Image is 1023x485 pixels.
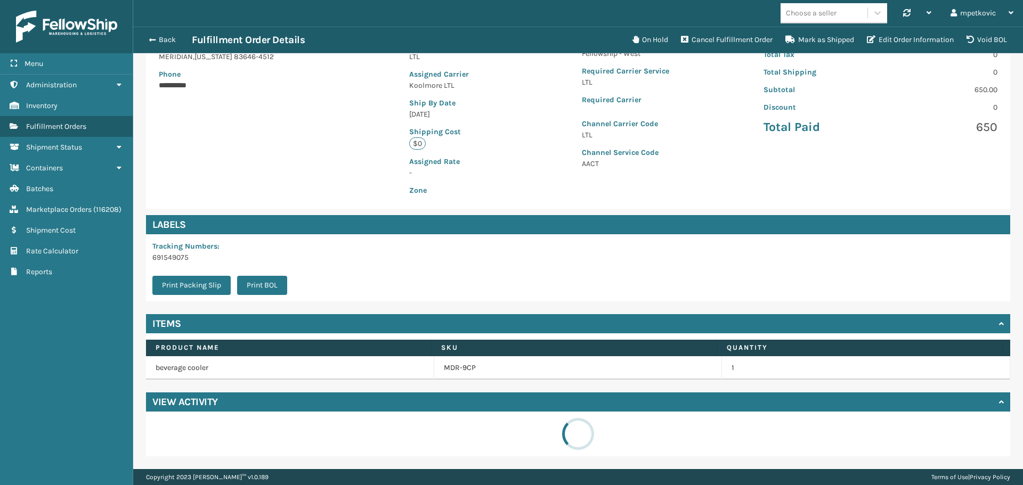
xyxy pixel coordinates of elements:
[16,11,117,43] img: logo
[626,29,675,51] button: On Hold
[143,35,192,45] button: Back
[26,163,63,172] span: Containers
[26,267,52,276] span: Reports
[887,49,997,60] p: 0
[582,94,706,105] p: Required Carrier
[582,129,706,141] p: LTL
[26,226,76,235] span: Shipment Cost
[764,67,874,78] p: Total Shipping
[727,343,993,352] label: Quantity
[582,65,706,77] p: Required Carrier Service
[193,52,194,61] span: ,
[785,36,795,43] i: Mark as Shipped
[152,252,294,263] p: 691549075
[26,246,78,256] span: Rate Calculator
[93,205,121,214] span: ( 116208 )
[632,36,639,43] i: On Hold
[931,469,1010,485] div: |
[786,7,837,19] div: Choose a seller
[960,29,1013,51] button: Void BOL
[146,356,434,380] td: beverage cooler
[409,185,524,196] p: Zone
[582,158,706,169] p: AACT
[409,51,524,62] p: LTL
[409,126,524,137] p: Shipping Cost
[764,49,874,60] p: Total Tax
[409,167,524,178] p: -
[764,84,874,95] p: Subtotal
[887,102,997,113] p: 0
[409,97,524,109] p: Ship By Date
[444,363,476,373] a: MDR-9CP
[159,52,193,61] span: MERIDIAN
[152,276,231,295] button: Print Packing Slip
[409,109,524,120] p: [DATE]
[441,343,707,352] label: SKU
[681,36,688,43] i: Cancel Fulfillment Order
[25,59,43,68] span: Menu
[26,122,86,131] span: Fulfillment Orders
[970,473,1010,481] a: Privacy Policy
[582,147,706,158] p: Channel Service Code
[26,143,82,152] span: Shipment Status
[26,184,53,193] span: Batches
[26,205,92,214] span: Marketplace Orders
[582,48,706,59] p: Fellowship - West
[26,101,58,110] span: Inventory
[26,80,77,89] span: Administration
[887,84,997,95] p: 650.00
[409,80,524,91] p: Koolmore LTL
[582,77,706,88] p: LTL
[159,69,352,80] p: Phone
[409,156,524,167] p: Assigned Rate
[887,119,997,135] p: 650
[860,29,960,51] button: Edit Order Information
[409,69,524,80] p: Assigned Carrier
[237,276,287,295] button: Print BOL
[234,52,274,61] span: 83646-4512
[156,343,421,352] label: Product Name
[764,102,874,113] p: Discount
[779,29,860,51] button: Mark as Shipped
[931,473,968,481] a: Terms of Use
[152,242,220,251] span: Tracking Numbers :
[967,36,974,43] i: VOIDBOL
[409,137,426,150] p: $0
[146,469,269,485] p: Copyright 2023 [PERSON_NAME]™ v 1.0.189
[867,36,875,43] i: Edit
[152,396,218,408] h4: View Activity
[152,317,181,330] h4: Items
[722,356,1010,380] td: 1
[582,118,706,129] p: Channel Carrier Code
[764,119,874,135] p: Total Paid
[194,52,232,61] span: [US_STATE]
[887,67,997,78] p: 0
[675,29,779,51] button: Cancel Fulfillment Order
[146,215,1010,234] h4: Labels
[192,34,305,46] h3: Fulfillment Order Details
